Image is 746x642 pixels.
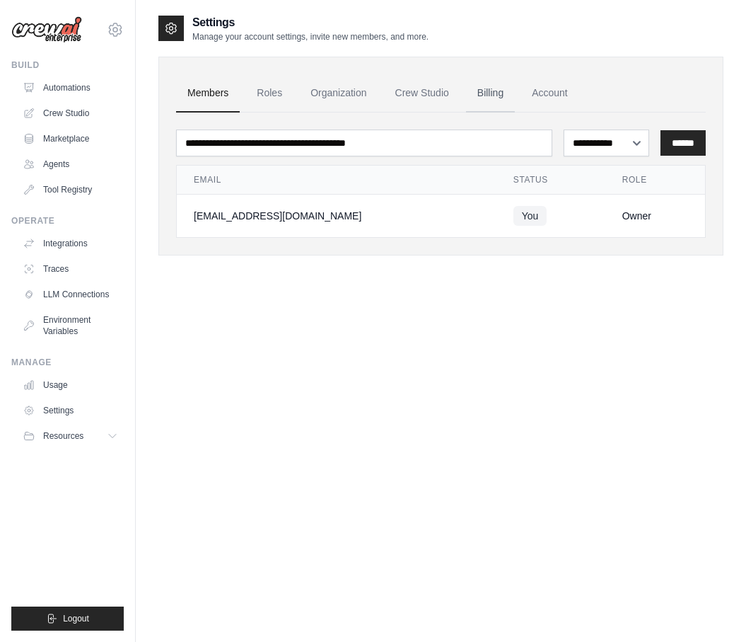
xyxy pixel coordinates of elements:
th: Email [177,166,496,195]
div: Build [11,59,124,71]
button: Resources [17,425,124,447]
a: Organization [299,74,378,113]
a: Integrations [17,232,124,255]
a: Marketplace [17,127,124,150]
button: Logout [11,607,124,631]
p: Manage your account settings, invite new members, and more. [192,31,429,42]
th: Role [605,166,705,195]
a: Environment Variables [17,309,124,343]
span: Resources [43,430,83,442]
span: Logout [63,613,89,624]
a: Account [520,74,579,113]
a: Settings [17,399,124,422]
div: Owner [622,209,688,223]
div: Operate [11,215,124,227]
a: Usage [17,374,124,396]
span: You [513,206,547,226]
a: Agents [17,153,124,176]
a: Tool Registry [17,178,124,201]
h2: Settings [192,14,429,31]
a: Members [176,74,240,113]
a: Automations [17,76,124,99]
img: Logo [11,16,82,43]
a: Crew Studio [17,102,124,125]
div: Manage [11,357,124,368]
th: Status [496,166,605,195]
a: Billing [466,74,515,113]
div: [EMAIL_ADDRESS][DOMAIN_NAME] [194,209,479,223]
a: Traces [17,258,124,280]
a: LLM Connections [17,283,124,306]
a: Crew Studio [384,74,460,113]
a: Roles [245,74,293,113]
